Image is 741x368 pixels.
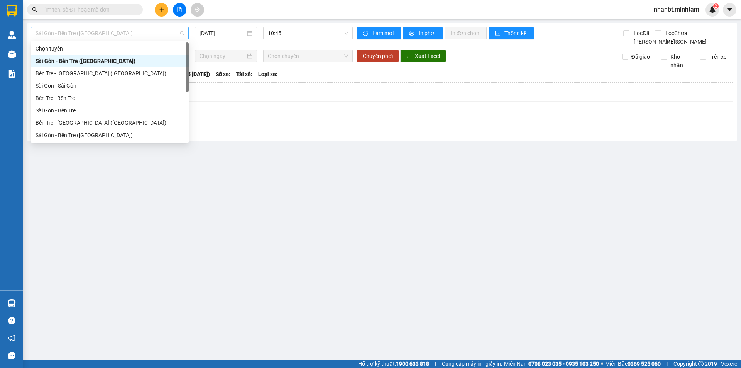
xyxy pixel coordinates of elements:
div: Sài Gòn - Bến Tre ([GEOGRAPHIC_DATA]) [36,57,184,65]
span: message [8,352,15,359]
span: Hỗ trợ kỹ thuật: [358,360,429,368]
span: sync [363,31,369,37]
span: copyright [698,361,704,366]
span: Lọc Chưa [PERSON_NAME] [662,29,708,46]
span: Tài xế: [236,70,252,78]
img: icon-new-feature [709,6,716,13]
span: nhanbt.minhtam [648,5,705,14]
button: In đơn chọn [445,27,487,39]
span: question-circle [8,317,15,324]
button: downloadXuất Excel [400,50,446,62]
div: Chọn tuyến [36,44,184,53]
span: file-add [177,7,182,12]
span: | [667,360,668,368]
span: plus [159,7,164,12]
div: Sài Gòn - Sài Gòn [31,80,189,92]
span: Số xe: [216,70,230,78]
span: search [32,7,37,12]
span: Đã giao [628,53,653,61]
div: Bến Tre [7,7,59,16]
div: 140.000 [6,49,60,75]
span: Gửi: [7,7,19,15]
div: Sài Gòn - Bến Tre ([GEOGRAPHIC_DATA]) [36,131,184,139]
button: printerIn phơi [403,27,443,39]
span: printer [409,31,416,37]
input: Tìm tên, số ĐT hoặc mã đơn [42,5,134,14]
span: notification [8,334,15,342]
div: Sài Gòn - Sài Gòn [36,81,184,90]
button: file-add [173,3,186,17]
button: syncLàm mới [357,27,401,39]
img: warehouse-icon [8,31,16,39]
strong: 1900 633 818 [396,361,429,367]
div: Bến Tre - Bến Tre [36,94,184,102]
span: Làm mới [372,29,395,37]
div: GIÀU [7,16,59,25]
div: Bến Tre - Bến Tre [31,92,189,104]
button: caret-down [723,3,736,17]
span: Nhận: [64,7,83,15]
span: 2 [714,3,717,9]
button: aim [191,3,204,17]
button: plus [155,3,168,17]
div: Sài Gòn - Bến Tre (CT) [31,129,189,141]
div: QUYÊN [64,24,126,33]
div: Sài Gòn - Bến Tre [31,104,189,117]
div: Bến Tre - [GEOGRAPHIC_DATA] ([GEOGRAPHIC_DATA]) [36,119,184,127]
span: Cung cấp máy in - giấy in: [442,360,502,368]
div: Bến Tre - Sài Gòn (CN) [31,67,189,80]
span: Trên xe [706,53,729,61]
span: Chọn chuyến [268,50,348,62]
strong: 0369 525 060 [628,361,661,367]
span: Miền Nam [504,360,599,368]
span: 10:45 [268,27,348,39]
span: In phơi [419,29,436,37]
span: Miền Bắc [605,360,661,368]
span: Kho nhận [667,53,694,70]
span: Loại xe: [258,70,277,78]
strong: 0708 023 035 - 0935 103 250 [528,361,599,367]
span: Thống kê [504,29,528,37]
span: Sài Gòn - Bến Tre (CN) [36,27,184,39]
div: Sài Gòn - Bến Tre (CN) [31,55,189,67]
button: bar-chartThống kê [489,27,534,39]
sup: 2 [713,3,719,9]
div: Chọn tuyến [31,42,189,55]
img: logo-vxr [7,5,17,17]
div: Sài Gòn - Bến Tre [36,106,184,115]
span: Đã [PERSON_NAME] : [6,49,60,65]
div: [PERSON_NAME] [64,7,126,24]
img: warehouse-icon [8,299,16,307]
div: Bến Tre - Sài Gòn (CT) [31,117,189,129]
span: ⚪️ [601,362,603,365]
button: Chuyển phơi [357,50,399,62]
div: Bến Tre - [GEOGRAPHIC_DATA] ([GEOGRAPHIC_DATA]) [36,69,184,78]
img: solution-icon [8,70,16,78]
span: caret-down [726,6,733,13]
span: aim [195,7,200,12]
span: Lọc Đã [PERSON_NAME] [631,29,676,46]
span: bar-chart [495,31,501,37]
input: 13/08/2025 [200,29,245,37]
span: | [435,360,436,368]
img: warehouse-icon [8,50,16,58]
input: Chọn ngày [200,52,245,60]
